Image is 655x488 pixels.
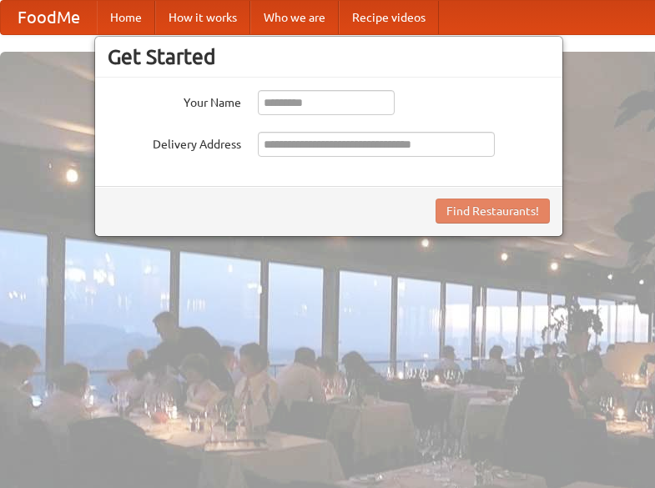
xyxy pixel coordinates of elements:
[250,1,339,34] a: Who we are
[339,1,439,34] a: Recipe videos
[1,1,97,34] a: FoodMe
[108,44,550,69] h3: Get Started
[155,1,250,34] a: How it works
[436,199,550,224] button: Find Restaurants!
[97,1,155,34] a: Home
[108,90,241,111] label: Your Name
[108,132,241,153] label: Delivery Address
